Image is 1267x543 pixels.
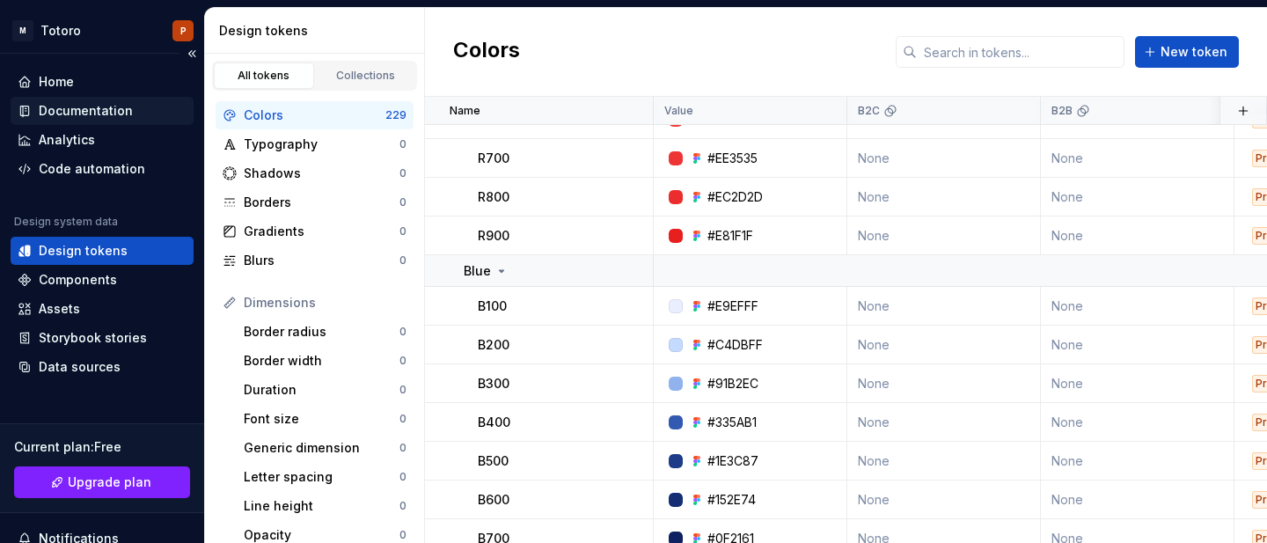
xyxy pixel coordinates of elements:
[216,217,414,246] a: Gradients0
[1041,403,1234,442] td: None
[180,24,187,38] div: P
[4,11,201,49] button: MTotoroP
[399,137,406,151] div: 0
[1041,139,1234,178] td: None
[244,352,399,370] div: Border width
[664,104,693,118] p: Value
[478,227,509,245] p: R900
[1041,364,1234,403] td: None
[39,242,128,260] div: Design tokens
[707,297,758,315] div: #E9EFFF
[847,442,1041,481] td: None
[237,434,414,462] a: Generic dimension0
[68,473,151,491] span: Upgrade plan
[12,20,33,41] div: M
[399,195,406,209] div: 0
[244,439,399,457] div: Generic dimension
[478,188,509,206] p: R800
[11,126,194,154] a: Analytics
[14,466,190,498] a: Upgrade plan
[847,216,1041,255] td: None
[11,237,194,265] a: Design tokens
[399,383,406,397] div: 0
[244,468,399,486] div: Letter spacing
[399,499,406,513] div: 0
[244,294,406,312] div: Dimensions
[399,253,406,268] div: 0
[216,159,414,187] a: Shadows0
[707,452,758,470] div: #1E3C87
[39,271,117,289] div: Components
[237,492,414,520] a: Line height0
[464,262,491,280] p: Blue
[707,414,757,431] div: #335AB1
[707,188,763,206] div: #EC2D2D
[220,69,308,83] div: All tokens
[1041,216,1234,255] td: None
[11,353,194,381] a: Data sources
[1041,326,1234,364] td: None
[39,329,147,347] div: Storybook stories
[707,336,763,354] div: #C4DBFF
[478,150,509,167] p: R700
[1041,442,1234,481] td: None
[847,139,1041,178] td: None
[39,300,80,318] div: Assets
[39,73,74,91] div: Home
[1041,481,1234,519] td: None
[1051,104,1073,118] p: B2B
[1135,36,1239,68] button: New token
[478,452,509,470] p: B500
[14,438,190,456] div: Current plan : Free
[11,68,194,96] a: Home
[399,470,406,484] div: 0
[237,463,414,491] a: Letter spacing0
[11,155,194,183] a: Code automation
[399,325,406,339] div: 0
[39,102,133,120] div: Documentation
[39,131,95,149] div: Analytics
[244,381,399,399] div: Duration
[399,166,406,180] div: 0
[237,318,414,346] a: Border radius0
[399,441,406,455] div: 0
[453,36,520,68] h2: Colors
[478,491,509,509] p: B600
[244,223,399,240] div: Gradients
[237,347,414,375] a: Border width0
[216,101,414,129] a: Colors229
[707,150,758,167] div: #EE3535
[847,364,1041,403] td: None
[244,323,399,341] div: Border radius
[478,375,509,393] p: B300
[219,22,417,40] div: Design tokens
[244,106,385,124] div: Colors
[399,412,406,426] div: 0
[11,266,194,294] a: Components
[399,224,406,238] div: 0
[1041,287,1234,326] td: None
[179,41,204,66] button: Collapse sidebar
[847,403,1041,442] td: None
[847,481,1041,519] td: None
[39,160,145,178] div: Code automation
[40,22,81,40] div: Totoro
[1041,178,1234,216] td: None
[707,375,758,393] div: #91B2EC
[847,326,1041,364] td: None
[478,336,509,354] p: B200
[244,410,399,428] div: Font size
[450,104,480,118] p: Name
[847,178,1041,216] td: None
[1161,43,1227,61] span: New token
[244,252,399,269] div: Blurs
[399,354,406,368] div: 0
[14,215,118,229] div: Design system data
[707,227,753,245] div: #E81F1F
[244,165,399,182] div: Shadows
[11,97,194,125] a: Documentation
[216,130,414,158] a: Typography0
[39,358,121,376] div: Data sources
[244,194,399,211] div: Borders
[917,36,1124,68] input: Search in tokens...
